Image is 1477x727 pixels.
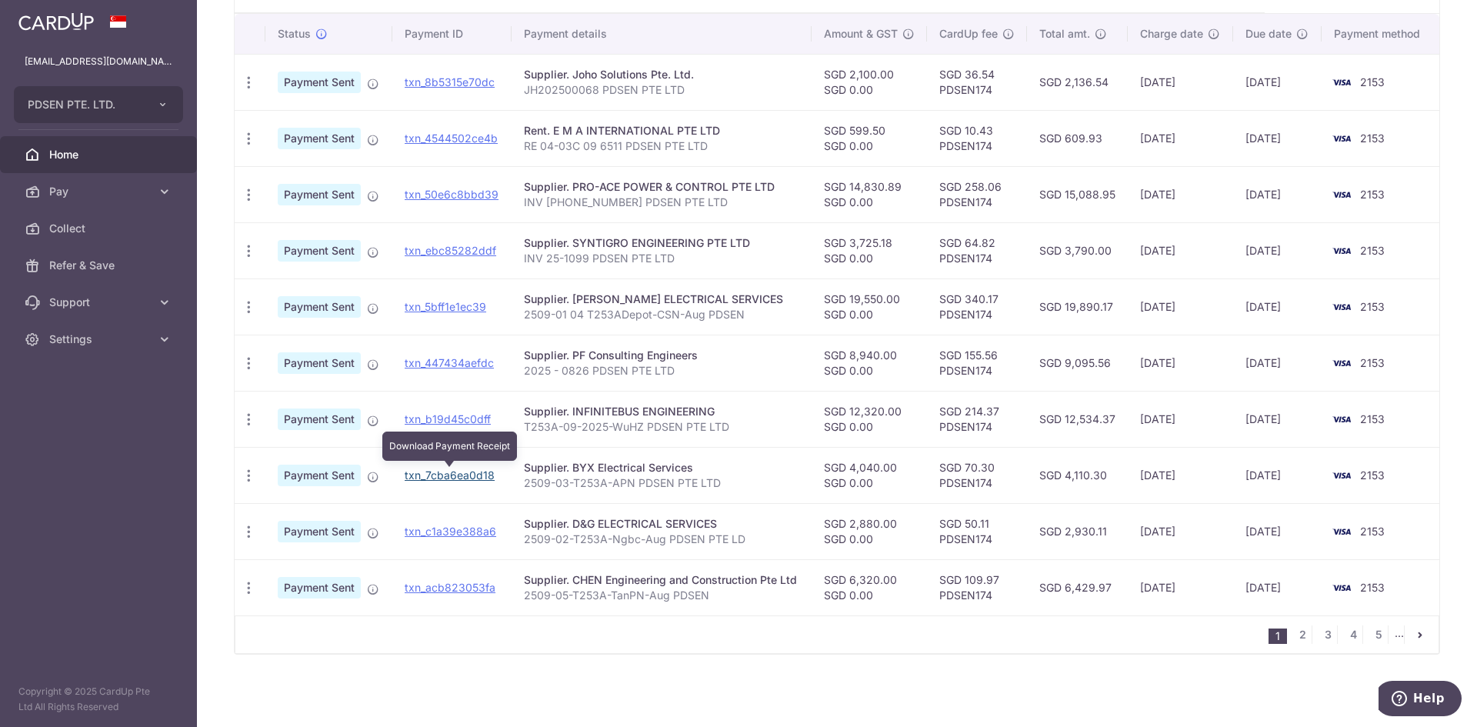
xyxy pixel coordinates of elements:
[278,521,361,542] span: Payment Sent
[1128,278,1233,335] td: [DATE]
[927,278,1027,335] td: SGD 340.17 PDSEN174
[278,184,361,205] span: Payment Sent
[1326,354,1357,372] img: Bank Card
[1326,298,1357,316] img: Bank Card
[812,54,927,110] td: SGD 2,100.00 SGD 0.00
[524,179,799,195] div: Supplier. PRO-ACE POWER & CONTROL PTE LTD
[1344,625,1362,644] a: 4
[405,300,486,313] a: txn_5bff1e1ec39
[824,26,898,42] span: Amount & GST
[1360,412,1385,425] span: 2153
[1293,625,1312,644] a: 2
[524,251,799,266] p: INV 25-1099 PDSEN PTE LTD
[812,222,927,278] td: SGD 3,725.18 SGD 0.00
[812,110,927,166] td: SGD 599.50 SGD 0.00
[524,307,799,322] p: 2509-01 04 T253ADepot-CSN-Aug PDSEN
[1269,629,1287,644] li: 1
[278,352,361,374] span: Payment Sent
[1233,222,1322,278] td: [DATE]
[1326,410,1357,429] img: Bank Card
[1128,166,1233,222] td: [DATE]
[927,166,1027,222] td: SGD 258.06 PDSEN174
[812,503,927,559] td: SGD 2,880.00 SGD 0.00
[1360,356,1385,369] span: 2153
[1027,166,1129,222] td: SGD 15,088.95
[524,532,799,547] p: 2509-02-T253A-Ngbc-Aug PDSEN PTE LD
[939,26,998,42] span: CardUp fee
[927,110,1027,166] td: SGD 10.43 PDSEN174
[524,348,799,363] div: Supplier. PF Consulting Engineers
[49,332,151,347] span: Settings
[1326,242,1357,260] img: Bank Card
[1360,525,1385,538] span: 2153
[524,516,799,532] div: Supplier. D&G ELECTRICAL SERVICES
[524,138,799,154] p: RE 04-03C 09 6511 PDSEN PTE LTD
[1326,579,1357,597] img: Bank Card
[1360,244,1385,257] span: 2153
[1379,681,1462,719] iframe: Opens a widget where you can find more information
[405,412,491,425] a: txn_b19d45c0dff
[1233,278,1322,335] td: [DATE]
[1027,559,1129,615] td: SGD 6,429.97
[1395,625,1405,644] li: ...
[812,166,927,222] td: SGD 14,830.89 SGD 0.00
[405,132,498,145] a: txn_4544502ce4b
[1128,559,1233,615] td: [DATE]
[278,240,361,262] span: Payment Sent
[392,14,512,54] th: Payment ID
[49,184,151,199] span: Pay
[1233,166,1322,222] td: [DATE]
[1233,503,1322,559] td: [DATE]
[1128,335,1233,391] td: [DATE]
[1326,73,1357,92] img: Bank Card
[524,82,799,98] p: JH202500068 PDSEN PTE LTD
[278,465,361,486] span: Payment Sent
[927,222,1027,278] td: SGD 64.82 PDSEN174
[524,292,799,307] div: Supplier. [PERSON_NAME] ELECTRICAL SERVICES
[405,356,494,369] a: txn_447434aefdc
[1233,559,1322,615] td: [DATE]
[405,188,498,201] a: txn_50e6c8bbd39
[927,559,1027,615] td: SGD 109.97 PDSEN174
[524,195,799,210] p: INV [PHONE_NUMBER] PDSEN PTE LTD
[1322,14,1439,54] th: Payment method
[927,391,1027,447] td: SGD 214.37 PDSEN174
[524,404,799,419] div: Supplier. INFINITEBUS ENGINEERING
[1326,129,1357,148] img: Bank Card
[382,432,517,461] div: Download Payment Receipt
[812,559,927,615] td: SGD 6,320.00 SGD 0.00
[1233,391,1322,447] td: [DATE]
[1233,110,1322,166] td: [DATE]
[927,335,1027,391] td: SGD 155.56 PDSEN174
[1027,110,1129,166] td: SGD 609.93
[1128,222,1233,278] td: [DATE]
[812,335,927,391] td: SGD 8,940.00 SGD 0.00
[1369,625,1388,644] a: 5
[1128,54,1233,110] td: [DATE]
[1360,75,1385,88] span: 2153
[1360,300,1385,313] span: 2153
[405,75,495,88] a: txn_8b5315e70dc
[524,572,799,588] div: Supplier. CHEN Engineering and Construction Pte Ltd
[1233,447,1322,503] td: [DATE]
[524,588,799,603] p: 2509-05-T253A-TanPN-Aug PDSEN
[405,244,496,257] a: txn_ebc85282ddf
[812,447,927,503] td: SGD 4,040.00 SGD 0.00
[812,278,927,335] td: SGD 19,550.00 SGD 0.00
[1027,391,1129,447] td: SGD 12,534.37
[405,581,495,594] a: txn_acb823053fa
[1128,503,1233,559] td: [DATE]
[1319,625,1337,644] a: 3
[1027,335,1129,391] td: SGD 9,095.56
[1027,278,1129,335] td: SGD 19,890.17
[1233,54,1322,110] td: [DATE]
[1326,466,1357,485] img: Bank Card
[927,503,1027,559] td: SGD 50.11 PDSEN174
[1128,391,1233,447] td: [DATE]
[1128,447,1233,503] td: [DATE]
[1326,185,1357,204] img: Bank Card
[49,258,151,273] span: Refer & Save
[1027,447,1129,503] td: SGD 4,110.30
[278,72,361,93] span: Payment Sent
[1039,26,1090,42] span: Total amt.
